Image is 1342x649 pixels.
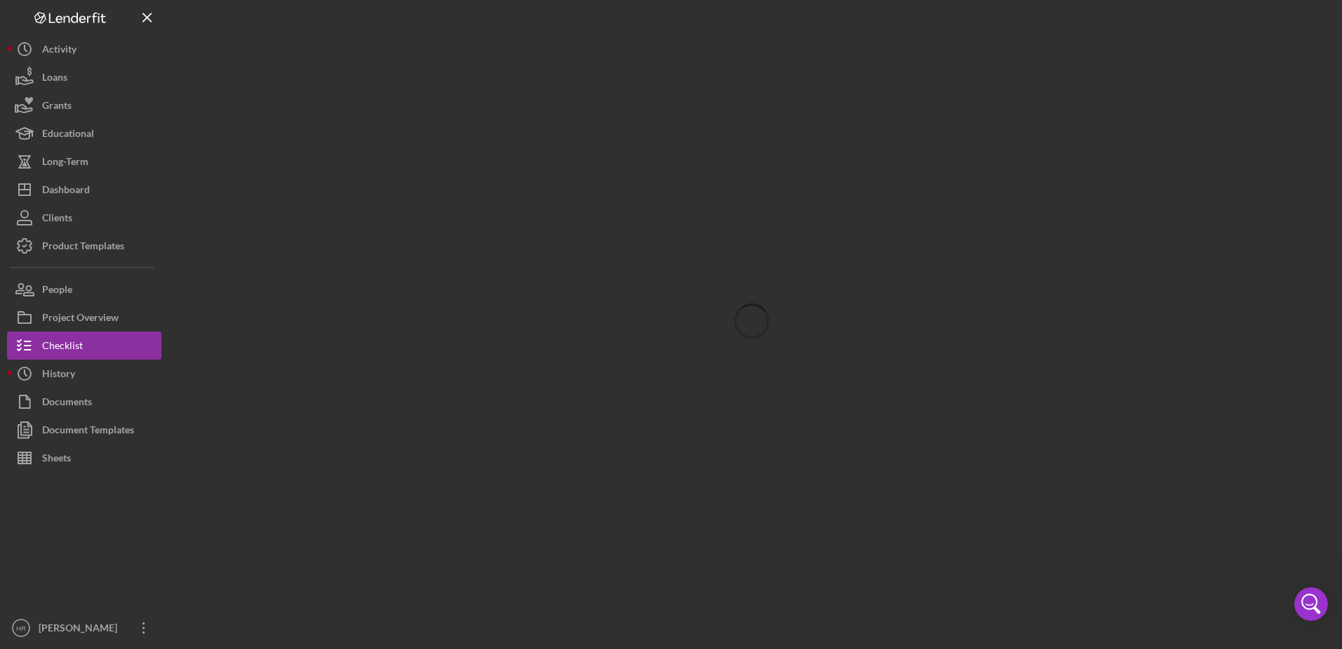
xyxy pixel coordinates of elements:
button: Activity [7,35,161,63]
button: Grants [7,91,161,119]
div: Loans [42,63,67,95]
button: Checklist [7,332,161,360]
button: Project Overview [7,303,161,332]
button: HR[PERSON_NAME] [7,614,161,642]
button: Document Templates [7,416,161,444]
button: Loans [7,63,161,91]
button: Product Templates [7,232,161,260]
button: Documents [7,388,161,416]
text: HR [16,624,26,632]
div: Checklist [42,332,83,363]
div: Grants [42,91,72,123]
button: Help [187,438,281,494]
div: Educational [42,119,94,151]
img: Profile image for Christina [191,22,219,51]
div: [PERSON_NAME] [35,614,126,645]
div: Project Overview [42,303,119,335]
button: People [7,275,161,303]
div: History [42,360,75,391]
div: Document Templates [42,416,134,447]
img: logo [28,27,51,49]
div: People [42,275,72,307]
p: Hi [PERSON_NAME] 👋 [28,100,253,147]
div: Sheets [42,444,71,476]
p: How can we help? [28,147,253,171]
button: Dashboard [7,176,161,204]
span: Help [222,473,245,483]
button: Long-Term [7,147,161,176]
div: Clients [42,204,72,235]
button: Clients [7,204,161,232]
span: Home [31,473,62,483]
span: Messages [117,473,165,483]
button: Messages [93,438,187,494]
img: Profile image for Allison [164,22,192,51]
button: Educational [7,119,161,147]
div: Product Templates [42,232,124,263]
div: Close [241,22,267,48]
button: History [7,360,161,388]
button: Sheets [7,444,161,472]
div: Long-Term [42,147,88,179]
div: Activity [42,35,77,67]
div: Dashboard [42,176,90,207]
div: Documents [42,388,92,419]
iframe: Intercom live chat [1294,587,1328,621]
